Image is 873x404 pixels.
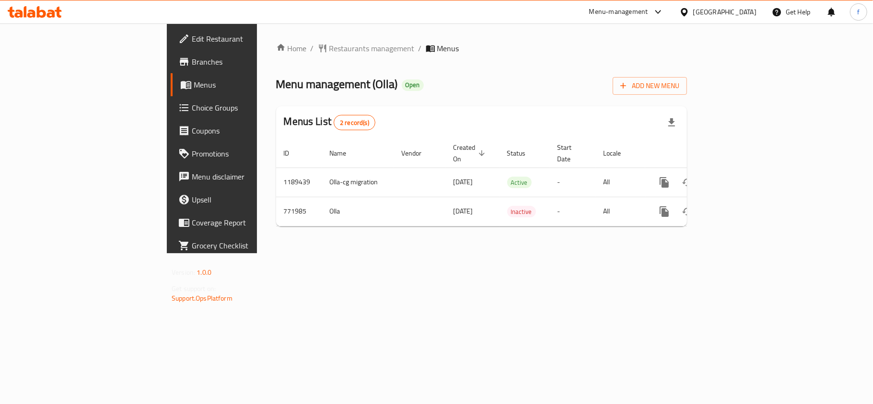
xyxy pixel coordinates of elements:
span: [DATE] [454,176,473,188]
a: Support.OpsPlatform [172,292,233,304]
div: Total records count [334,115,375,130]
span: Edit Restaurant [192,33,305,45]
td: - [550,168,596,197]
span: Start Date [558,142,584,165]
a: Upsell [171,188,313,211]
td: Olla-cg migration [322,168,394,197]
span: Coupons [192,125,305,136]
span: Grocery Checklist [192,240,305,251]
button: more [653,171,676,194]
span: Coverage Report [192,217,305,228]
button: Change Status [676,171,699,194]
span: Menu management ( Olla ) [276,73,398,95]
td: Olla [322,197,394,226]
span: Open [402,81,424,89]
span: Menus [437,43,459,54]
td: All [596,197,645,226]
td: - [550,197,596,226]
span: Upsell [192,194,305,205]
a: Edit Restaurant [171,27,313,50]
span: Restaurants management [329,43,415,54]
span: Get support on: [172,282,216,295]
a: Grocery Checklist [171,234,313,257]
span: ID [284,147,302,159]
span: 1.0.0 [197,266,211,279]
span: Name [330,147,359,159]
span: Inactive [507,206,536,217]
a: Coupons [171,119,313,142]
h2: Menus List [284,114,375,130]
span: Locale [604,147,634,159]
a: Coverage Report [171,211,313,234]
span: Created On [454,142,488,165]
th: Actions [645,139,753,168]
a: Branches [171,50,313,73]
span: 2 record(s) [334,118,375,127]
span: Choice Groups [192,102,305,113]
span: Menus [194,79,305,90]
span: f [857,7,860,17]
button: Add New Menu [613,77,687,95]
div: Menu-management [589,6,648,18]
li: / [419,43,422,54]
div: Inactive [507,206,536,217]
span: Active [507,177,532,188]
a: Restaurants management [318,43,415,54]
td: All [596,168,645,197]
nav: breadcrumb [276,43,687,54]
div: [GEOGRAPHIC_DATA] [693,7,757,17]
span: [DATE] [454,205,473,217]
a: Promotions [171,142,313,165]
span: Status [507,147,538,159]
span: Menu disclaimer [192,171,305,182]
span: Branches [192,56,305,67]
span: Promotions [192,148,305,159]
span: Version: [172,266,195,279]
span: Vendor [402,147,434,159]
table: enhanced table [276,139,753,226]
a: Choice Groups [171,96,313,119]
a: Menu disclaimer [171,165,313,188]
button: Change Status [676,200,699,223]
div: Export file [660,111,683,134]
a: Menus [171,73,313,96]
span: Add New Menu [620,80,679,92]
button: more [653,200,676,223]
